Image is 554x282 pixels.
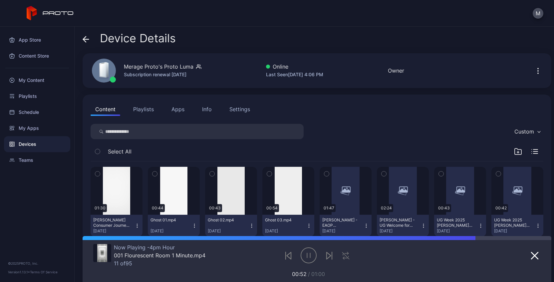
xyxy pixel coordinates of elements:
[205,215,257,236] button: Ghost 02.mp4[DATE]
[208,228,249,234] div: [DATE]
[437,217,473,228] div: UG Week 2025 Clara Huyen Xuan Quy Le.mp4
[91,215,142,236] button: [PERSON_NAME] Consumer Journey 01.mp4[DATE]
[8,261,66,266] div: © 2025 PROTO, Inc.
[225,103,255,116] button: Settings
[114,244,205,251] div: Now Playing
[265,228,306,234] div: [DATE]
[124,71,201,79] div: Subscription renewal [DATE]
[434,215,486,236] button: UG Week 2025 [PERSON_NAME] [PERSON_NAME] Le.mp4[DATE]
[491,215,543,236] button: UG Week 2025 [PERSON_NAME] [PERSON_NAME].mp4[DATE]
[311,271,325,277] span: 01:00
[533,8,543,19] button: M
[30,270,58,274] a: Terms Of Service
[262,215,314,236] button: Ghost 03.mp4[DATE]
[202,105,212,113] div: Info
[114,252,205,259] div: 001 Flourescent Room 1 Minute.mp4
[388,67,404,75] div: Owner
[150,228,192,234] div: [DATE]
[308,271,310,277] span: /
[4,104,70,120] a: Schedule
[4,48,70,64] a: Content Store
[229,105,250,113] div: Settings
[114,260,205,267] div: 11 of 95
[266,63,323,71] div: Online
[380,228,421,234] div: [DATE]
[147,244,175,251] span: 4pm Hour
[208,217,244,223] div: Ghost 02.mp4
[292,271,307,277] span: 00:52
[124,63,193,71] div: Merage Proto's Proto Luma
[4,120,70,136] a: My Apps
[129,103,158,116] button: Playlists
[265,217,302,223] div: Ghost 03.mp4
[4,152,70,168] a: Teams
[100,32,176,45] span: Device Details
[437,228,478,234] div: [DATE]
[322,228,364,234] div: [DATE]
[4,32,70,48] a: App Store
[266,71,323,79] div: Last Seen [DATE] 4:06 PM
[150,217,187,223] div: Ghost 01.mp4
[197,103,216,116] button: Info
[494,217,531,228] div: UG Week 2025 Michelle Chun Yan Nhan.mp4
[4,136,70,152] a: Devices
[8,270,30,274] span: Version 1.13.1 •
[91,103,120,116] button: Content
[93,217,130,228] div: Williamson Consumer Journey 01.mp4
[108,147,132,155] span: Select All
[322,217,359,228] div: Ian Williamson - EAOP Welcome.mp4
[167,103,189,116] button: Apps
[377,215,429,236] button: [PERSON_NAME] - UG Welcome for 2025 Event.mp4[DATE]
[93,228,135,234] div: [DATE]
[494,228,535,234] div: [DATE]
[148,215,200,236] button: Ghost 01.mp4[DATE]
[320,215,372,236] button: [PERSON_NAME] - EAOP Welcome.mp4[DATE]
[380,217,416,228] div: Ian Williamson - UG Welcome for 2025 Event.mp4
[511,124,543,139] button: Custom
[4,72,70,88] a: My Content
[4,88,70,104] a: Playlists
[514,128,534,135] div: Custom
